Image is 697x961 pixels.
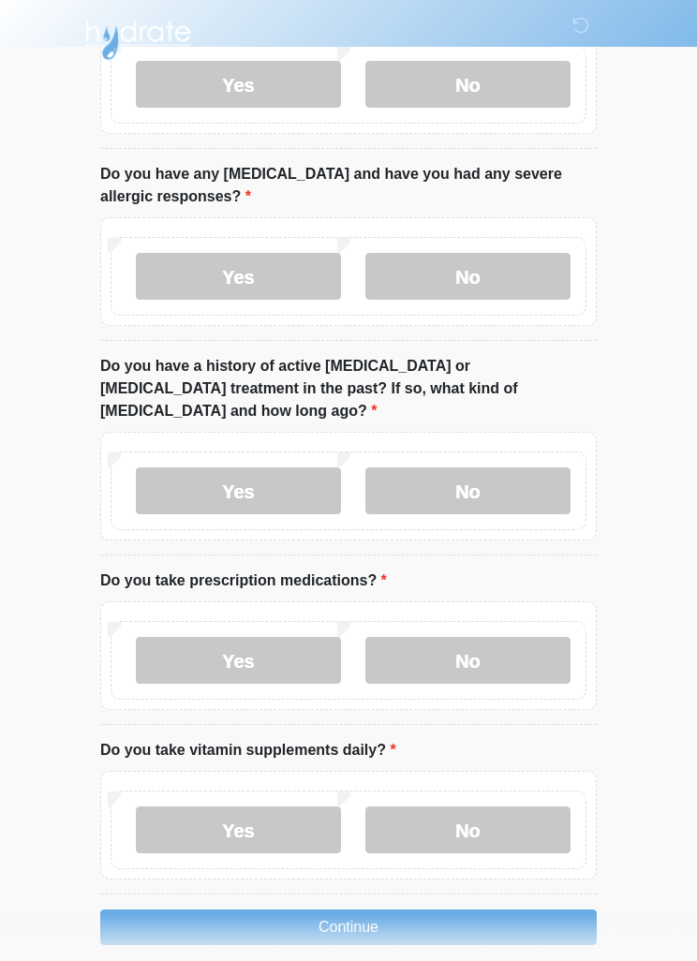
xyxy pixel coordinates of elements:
img: Hydrate IV Bar - Scottsdale Logo [82,14,194,61]
label: Yes [136,61,341,108]
button: Continue [100,909,597,945]
label: No [365,61,571,108]
label: Yes [136,467,341,514]
label: No [365,637,571,684]
label: Yes [136,806,341,853]
label: Do you take vitamin supplements daily? [100,739,396,761]
label: No [365,253,571,300]
label: Do you have any [MEDICAL_DATA] and have you had any severe allergic responses? [100,163,597,208]
label: Yes [136,637,341,684]
label: Do you have a history of active [MEDICAL_DATA] or [MEDICAL_DATA] treatment in the past? If so, wh... [100,355,597,422]
label: No [365,467,571,514]
label: Do you take prescription medications? [100,569,387,592]
label: Yes [136,253,341,300]
label: No [365,806,571,853]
